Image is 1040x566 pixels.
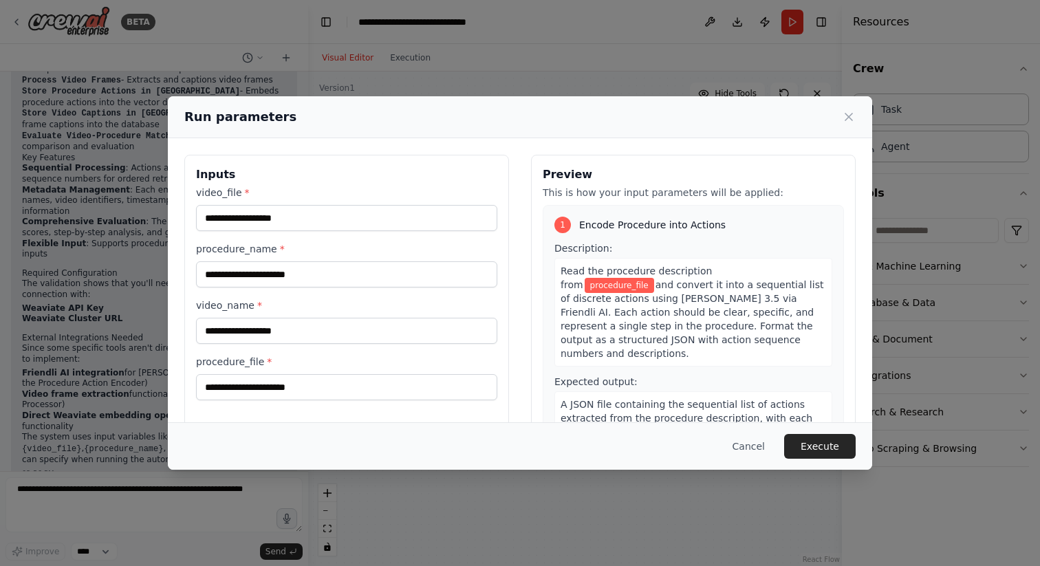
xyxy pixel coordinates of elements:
[561,279,823,359] span: and convert it into a sequential list of discrete actions using [PERSON_NAME] 3.5 via Friendli AI...
[722,434,776,459] button: Cancel
[184,107,296,127] h2: Run parameters
[585,278,654,293] span: Variable: procedure_file
[196,242,497,256] label: procedure_name
[579,218,726,232] span: Encode Procedure into Actions
[561,399,823,451] span: A JSON file containing the sequential list of actions extracted from the procedure description, w...
[543,186,844,199] p: This is how your input parameters will be applied:
[784,434,856,459] button: Execute
[554,376,638,387] span: Expected output:
[543,166,844,183] h3: Preview
[196,186,497,199] label: video_file
[196,166,497,183] h3: Inputs
[196,298,497,312] label: video_name
[554,217,571,233] div: 1
[196,355,497,369] label: procedure_file
[561,265,712,290] span: Read the procedure description from
[554,243,612,254] span: Description:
